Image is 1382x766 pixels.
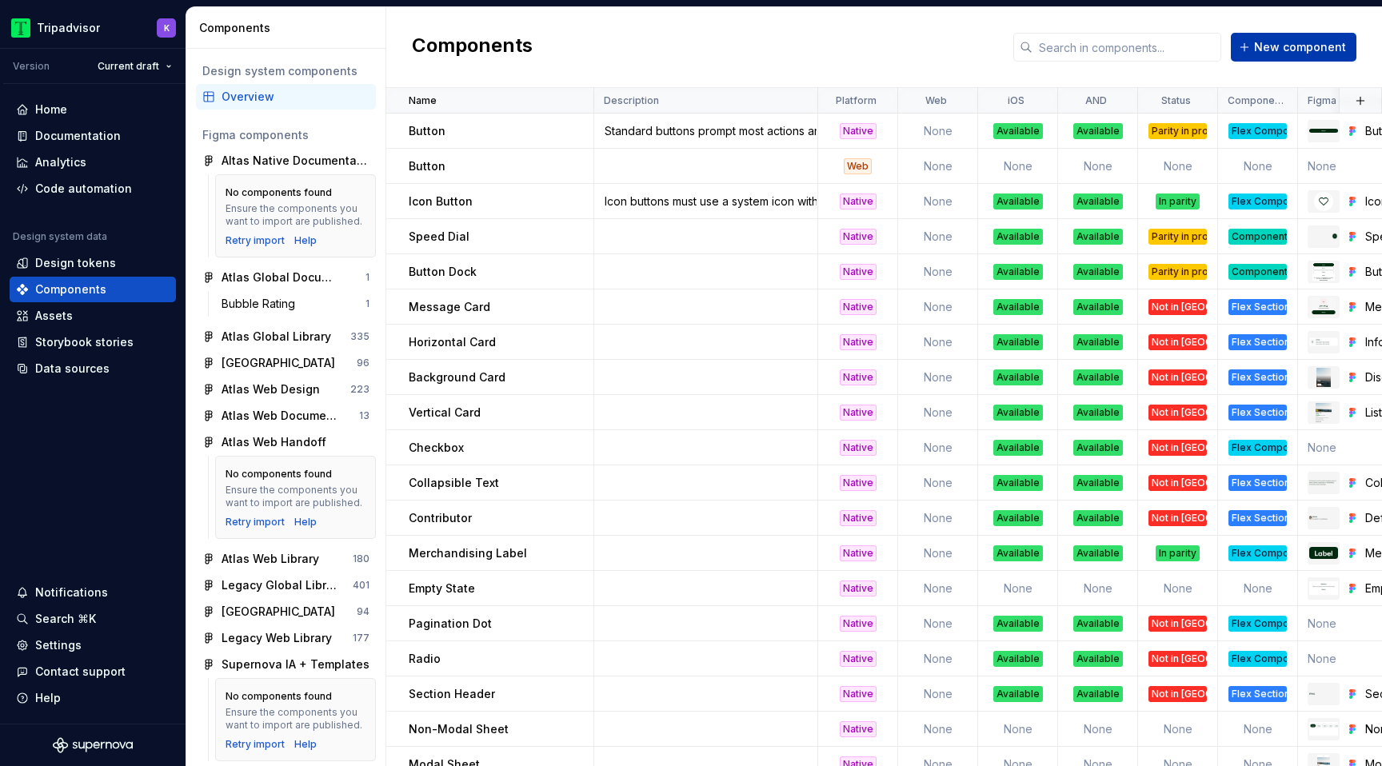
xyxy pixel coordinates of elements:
img: Icon Button [1314,192,1333,211]
img: Section Header [1309,692,1338,695]
div: Retry import [226,516,285,529]
td: None [898,289,978,325]
div: Search ⌘K [35,611,96,627]
div: Bubble Rating [222,296,302,312]
span: Current draft [98,60,159,73]
div: No components found [226,468,332,481]
button: Help [10,685,176,711]
img: Button Dock [1312,262,1334,281]
p: Name [409,94,437,107]
div: Not in [GEOGRAPHIC_DATA] [1148,299,1207,315]
div: Components [199,20,379,36]
div: Available [1073,510,1123,526]
td: None [898,641,978,676]
td: None [898,325,978,360]
a: Help [294,738,317,751]
div: Not in [GEOGRAPHIC_DATA] [1148,475,1207,491]
div: Help [35,690,61,706]
div: Native [840,475,877,491]
div: Parity in progress [1148,264,1207,280]
div: Flex Section [1228,405,1287,421]
a: Atlas Web Library180 [196,546,376,572]
td: None [898,430,978,465]
p: Icon Button [409,193,473,209]
a: Storybook stories [10,329,176,355]
td: None [1138,712,1218,747]
a: Assets [10,303,176,329]
a: Atlas Web Design223 [196,377,376,402]
a: Help [294,516,317,529]
div: Atlas Global Library [222,329,331,345]
div: Home [35,102,67,118]
div: 180 [353,553,369,565]
div: Available [993,475,1043,491]
div: Flex Component [1228,440,1287,456]
td: None [898,114,978,149]
div: Native [840,369,877,385]
div: Retry import [226,234,285,247]
a: Analytics [10,150,176,175]
div: Atlas Web Documentation [222,408,341,424]
div: Available [993,369,1043,385]
p: Checkbox [409,440,464,456]
button: Contact support [10,659,176,684]
a: Supernova IA + Templates [196,652,376,677]
td: None [978,571,1058,606]
a: Documentation [10,123,176,149]
div: Icon buttons must use a system icon with a clear meaning. The meaning of the icon should be clear... [595,193,817,209]
div: Not in [GEOGRAPHIC_DATA] [1148,440,1207,456]
td: None [898,395,978,430]
p: Platform [836,94,877,107]
a: Code automation [10,176,176,201]
div: Native [840,405,877,421]
img: Button [1309,129,1338,134]
a: Help [294,234,317,247]
img: Empty State [1309,581,1338,595]
div: Settings [35,637,82,653]
h2: Components [412,33,533,62]
td: None [898,254,978,289]
div: Available [1073,651,1123,667]
td: None [898,465,978,501]
div: Flex Section [1228,299,1287,315]
div: Data sources [35,361,110,377]
div: Atlas Global Documentation [222,269,341,285]
a: [GEOGRAPHIC_DATA]96 [196,350,376,376]
div: 223 [350,383,369,396]
div: Native [840,721,877,737]
a: Atlas Web Documentation13 [196,403,376,429]
p: Description [604,94,659,107]
div: Native [840,510,877,526]
div: Available [1073,264,1123,280]
div: No components found [226,186,332,199]
p: Non-Modal Sheet [409,721,509,737]
button: New component [1231,33,1356,62]
a: Supernova Logo [53,737,133,753]
div: Native [840,123,877,139]
p: Component type [1228,94,1284,107]
div: 96 [357,357,369,369]
div: Native [840,264,877,280]
div: [GEOGRAPHIC_DATA] [222,355,335,371]
input: Search in components... [1033,33,1221,62]
div: Legacy Global Library [222,577,341,593]
div: Not in [GEOGRAPHIC_DATA] [1148,334,1207,350]
td: None [898,149,978,184]
div: Not in [GEOGRAPHIC_DATA] [1148,369,1207,385]
div: Native [840,229,877,245]
div: Web [844,158,872,174]
div: Component [1228,264,1287,280]
div: Available [993,616,1043,632]
div: Native [840,580,877,596]
a: Bubble Rating1 [215,291,376,317]
p: Radio [409,651,441,667]
div: Flex Section [1228,334,1287,350]
div: No components found [226,690,332,703]
a: Design tokens [10,250,176,276]
a: Legacy Web Library177 [196,625,376,651]
button: Retry import [226,738,285,751]
div: Native [840,193,877,209]
p: Horizontal Card [409,334,496,350]
div: Legacy Web Library [222,630,332,646]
